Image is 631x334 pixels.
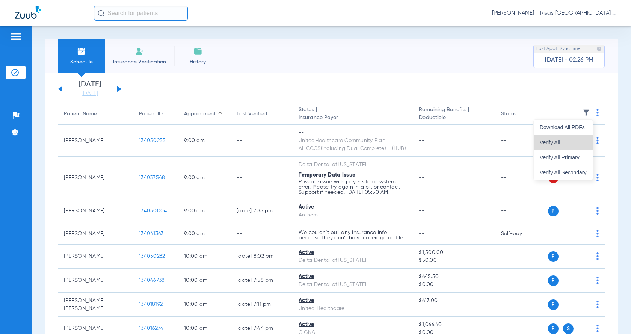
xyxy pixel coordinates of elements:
[540,170,587,175] span: Verify All Secondary
[540,125,587,130] span: Download All PDFs
[540,155,587,160] span: Verify All Primary
[540,140,587,145] span: Verify All
[593,298,631,334] iframe: Chat Widget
